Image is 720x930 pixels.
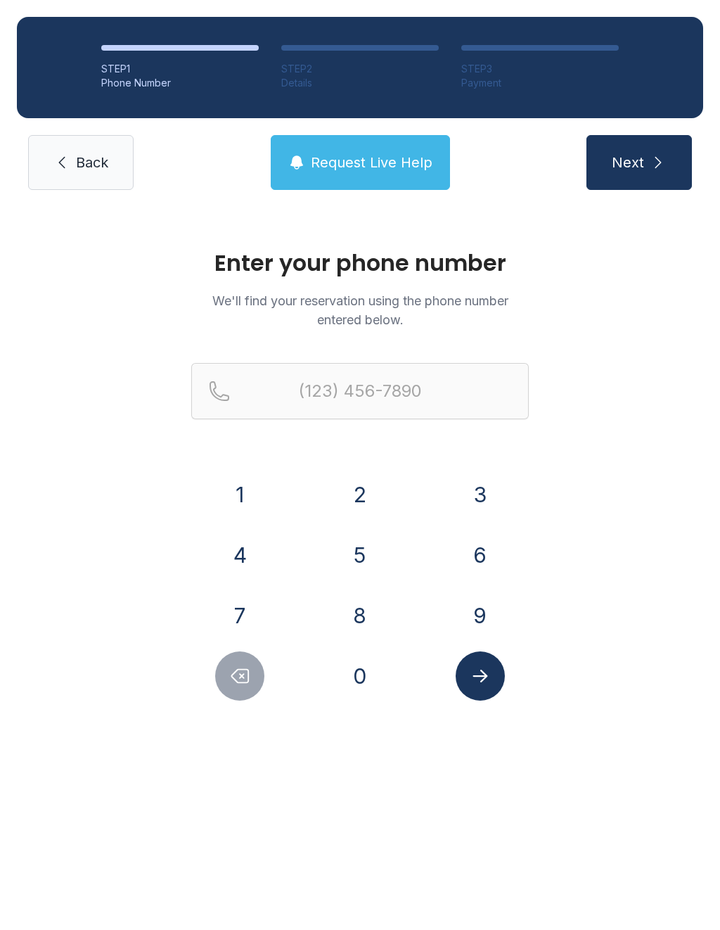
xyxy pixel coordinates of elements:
[461,76,619,90] div: Payment
[335,530,385,580] button: 5
[191,363,529,419] input: Reservation phone number
[456,530,505,580] button: 6
[456,470,505,519] button: 3
[281,62,439,76] div: STEP 2
[191,252,529,274] h1: Enter your phone number
[335,591,385,640] button: 8
[281,76,439,90] div: Details
[456,591,505,640] button: 9
[215,591,264,640] button: 7
[215,530,264,580] button: 4
[461,62,619,76] div: STEP 3
[311,153,432,172] span: Request Live Help
[101,62,259,76] div: STEP 1
[456,651,505,701] button: Submit lookup form
[215,651,264,701] button: Delete number
[335,470,385,519] button: 2
[335,651,385,701] button: 0
[612,153,644,172] span: Next
[76,153,108,172] span: Back
[215,470,264,519] button: 1
[101,76,259,90] div: Phone Number
[191,291,529,329] p: We'll find your reservation using the phone number entered below.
